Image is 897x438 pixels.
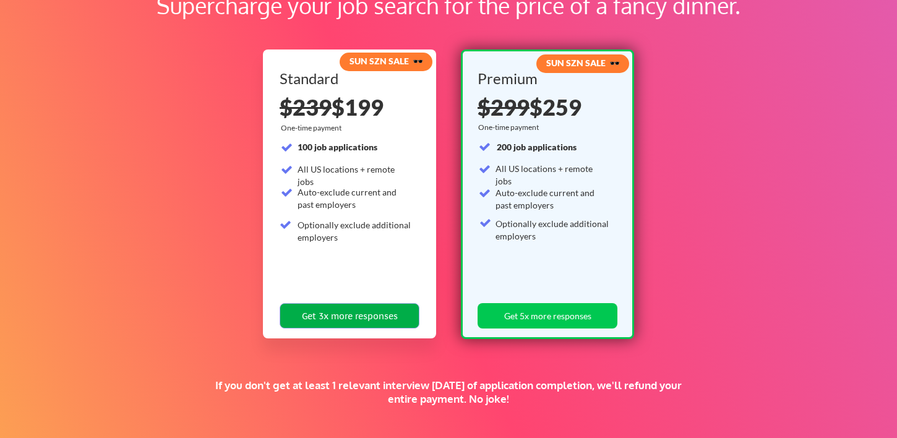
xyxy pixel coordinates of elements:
div: If you don't get at least 1 relevant interview [DATE] of application completion, we'll refund you... [215,379,682,406]
div: All US locations + remote jobs [496,163,610,187]
div: $199 [280,96,419,118]
div: One-time payment [478,122,543,132]
div: $259 [478,96,613,118]
strong: SUN SZN SALE 🕶️ [350,56,423,66]
div: Standard [280,71,415,86]
s: $239 [280,93,332,121]
strong: 100 job applications [298,142,377,152]
div: Premium [478,71,613,86]
div: Optionally exclude additional employers [496,218,610,242]
button: Get 5x more responses [478,303,617,328]
div: Auto-exclude current and past employers [298,186,412,210]
div: Auto-exclude current and past employers [496,187,610,211]
div: One-time payment [281,123,345,133]
div: Optionally exclude additional employers [298,219,412,243]
strong: SUN SZN SALE 🕶️ [546,58,620,68]
div: All US locations + remote jobs [298,163,412,187]
strong: 200 job applications [497,142,577,152]
button: Get 3x more responses [280,303,419,328]
s: $299 [478,93,530,121]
